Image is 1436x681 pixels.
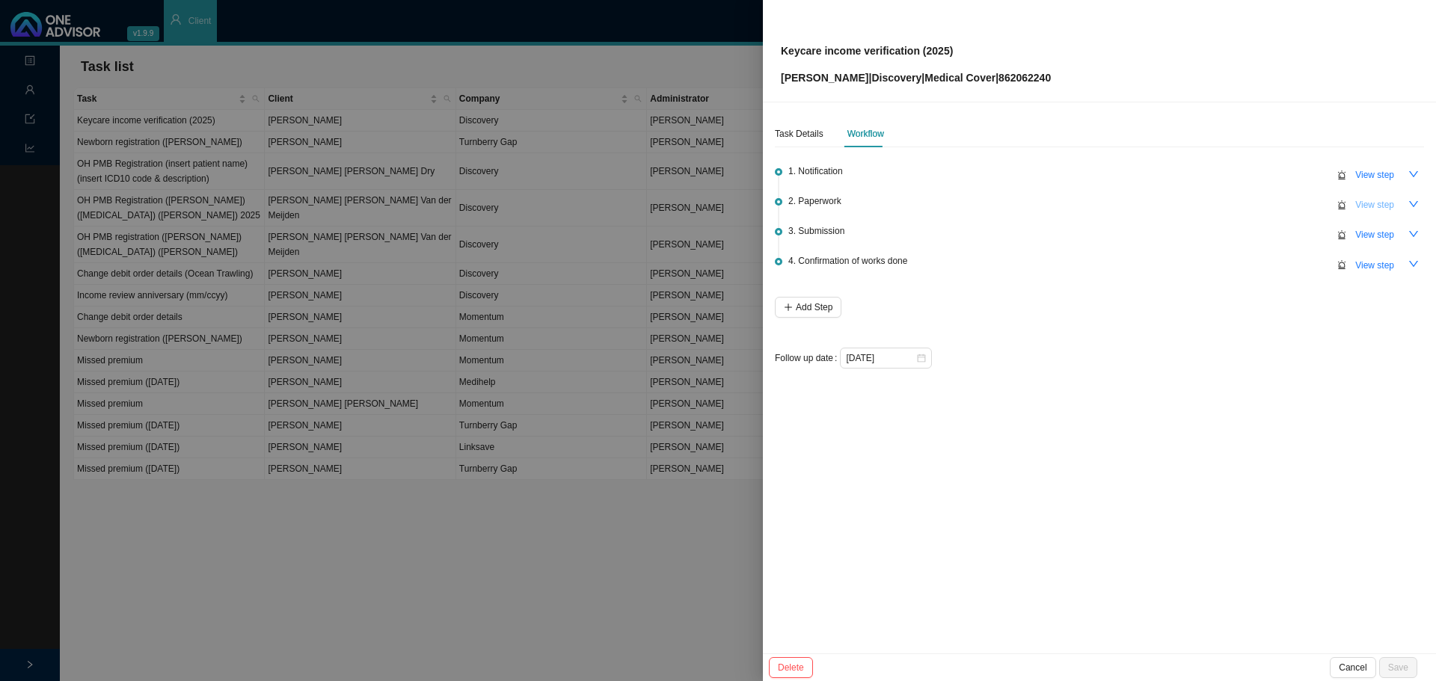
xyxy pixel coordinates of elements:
[1379,657,1417,678] button: Save
[781,43,1051,59] p: Keycare income verification (2025)
[1408,229,1419,239] span: down
[1337,170,1346,179] span: alert
[924,72,995,84] span: Medical Cover
[1355,167,1394,182] span: View step
[796,300,832,315] span: Add Step
[778,660,804,675] span: Delete
[784,303,793,312] span: plus
[775,348,840,369] label: Follow up date
[781,70,1051,86] p: [PERSON_NAME] | | | 862062240
[1339,660,1366,675] span: Cancel
[788,164,843,179] span: 1. Notification
[1355,197,1394,212] span: View step
[871,72,921,84] span: Discovery
[1346,224,1403,245] button: View step
[1346,164,1403,185] button: View step
[788,253,907,268] span: 4. Confirmation of works done
[1337,260,1346,269] span: alert
[1337,230,1346,239] span: alert
[769,657,813,678] button: Delete
[775,126,823,141] div: Task Details
[1408,259,1419,269] span: down
[1408,169,1419,179] span: down
[1346,194,1403,215] button: View step
[1330,657,1375,678] button: Cancel
[1408,199,1419,209] span: down
[1337,200,1346,209] span: alert
[846,351,915,366] input: Select date
[1355,258,1394,273] span: View step
[1355,227,1394,242] span: View step
[788,194,841,209] span: 2. Paperwork
[775,297,841,318] button: Add Step
[1346,255,1403,276] button: View step
[847,126,884,141] div: Workflow
[788,224,844,238] span: 3. Submission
